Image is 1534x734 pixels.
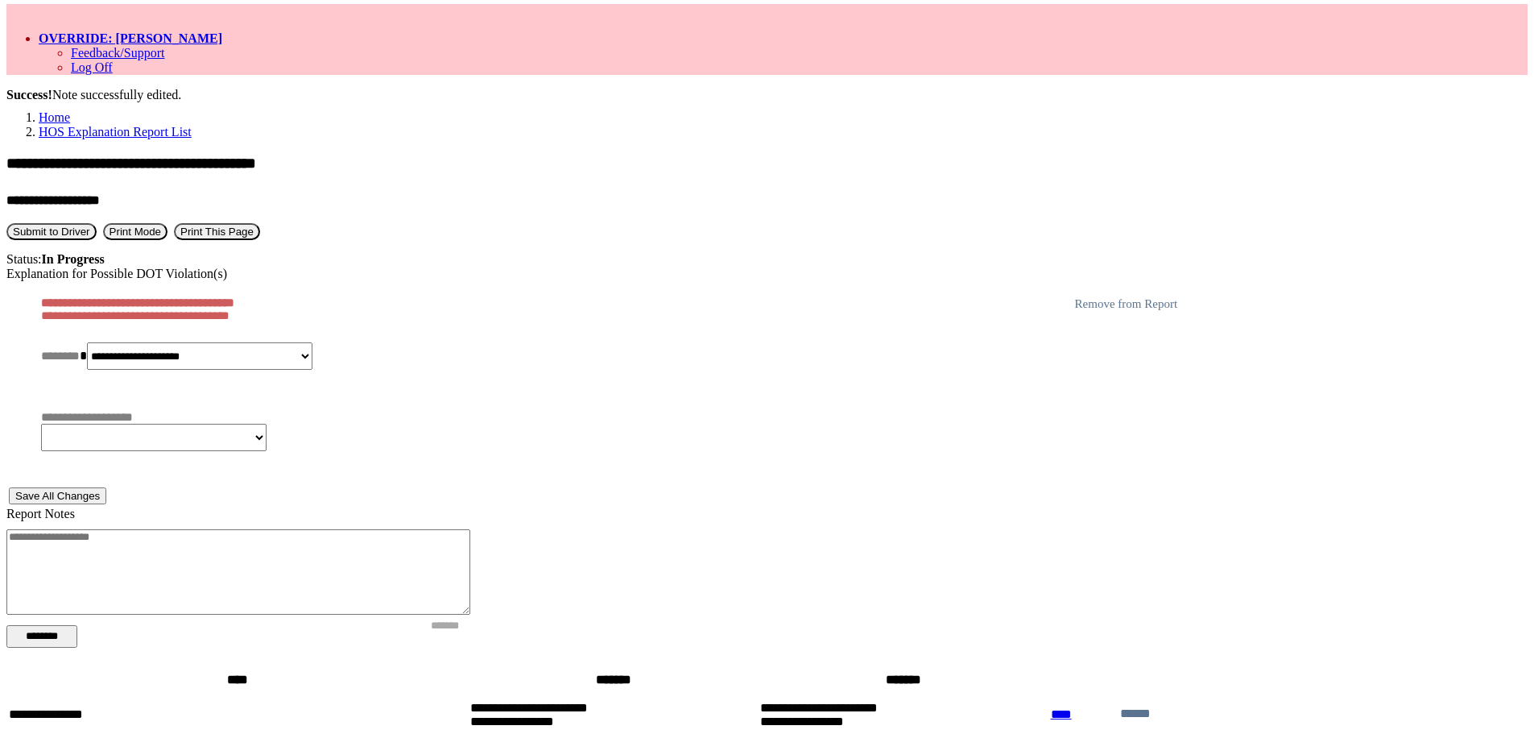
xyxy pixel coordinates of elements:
div: Report Notes [6,507,1528,521]
button: Submit To Driver [6,223,97,240]
a: Log Off [71,60,113,74]
div: Explanation for Possible DOT Violation(s) [6,267,1528,281]
div: Note successfully edited. [6,88,1528,102]
button: Print This Page [174,223,260,240]
a: HOS Explanation Report List [39,125,192,139]
div: Status: [6,252,1528,267]
button: Print Mode [103,223,167,240]
b: Success! [6,88,52,102]
button: Change Filter Options [6,625,77,648]
a: OVERRIDE: [PERSON_NAME] [39,31,222,45]
a: Home [39,110,70,124]
a: Feedback/Support [71,46,164,60]
strong: In Progress [42,252,105,266]
button: Remove from Report [1070,297,1182,312]
button: Save [9,487,106,504]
